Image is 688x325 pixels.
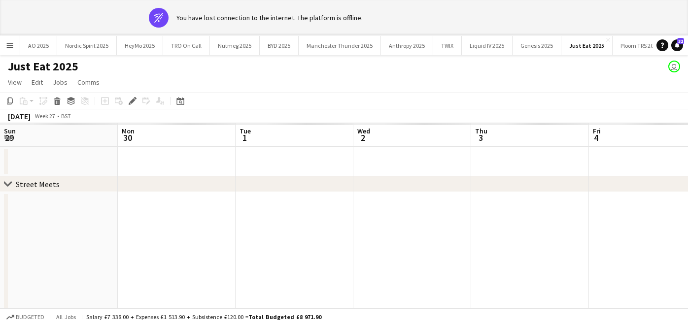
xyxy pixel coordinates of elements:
[238,132,251,143] span: 1
[613,36,668,55] button: Ploom TRS 2025
[5,312,46,323] button: Budgeted
[260,36,299,55] button: BYD 2025
[49,76,71,89] a: Jobs
[475,127,487,135] span: Thu
[8,111,31,121] div: [DATE]
[32,78,43,87] span: Edit
[28,76,47,89] a: Edit
[122,127,135,135] span: Mon
[16,314,44,321] span: Budgeted
[356,132,370,143] span: 2
[668,61,680,72] app-user-avatar: Laura Smallwood
[117,36,163,55] button: HeyMo 2025
[4,127,16,135] span: Sun
[120,132,135,143] span: 30
[677,38,684,44] span: 32
[8,78,22,87] span: View
[176,13,363,22] div: You have lost connection to the internet. The platform is offline.
[591,132,601,143] span: 4
[8,59,78,74] h1: Just Eat 2025
[57,36,117,55] button: Nordic Spirit 2025
[33,112,57,120] span: Week 27
[462,36,513,55] button: Liquid IV 2025
[357,127,370,135] span: Wed
[671,39,683,51] a: 32
[210,36,260,55] button: Nutmeg 2025
[299,36,381,55] button: Manchester Thunder 2025
[53,78,68,87] span: Jobs
[61,112,71,120] div: BST
[513,36,561,55] button: Genesis 2025
[163,36,210,55] button: TRO On Call
[54,313,78,321] span: All jobs
[240,127,251,135] span: Tue
[16,179,60,189] div: Street Meets
[4,76,26,89] a: View
[381,36,433,55] button: Anthropy 2025
[593,127,601,135] span: Fri
[474,132,487,143] span: 3
[86,313,321,321] div: Salary £7 338.00 + Expenses £1 513.90 + Subsistence £120.00 =
[248,313,321,321] span: Total Budgeted £8 971.90
[73,76,103,89] a: Comms
[433,36,462,55] button: TWIX
[561,36,613,55] button: Just Eat 2025
[2,132,16,143] span: 29
[20,36,57,55] button: AO 2025
[77,78,100,87] span: Comms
